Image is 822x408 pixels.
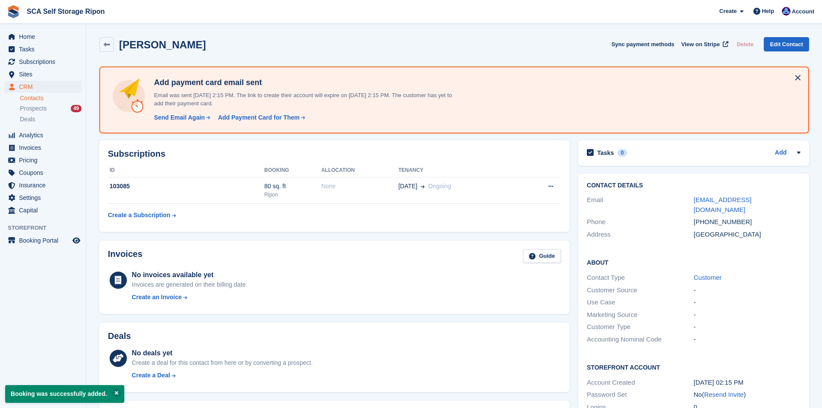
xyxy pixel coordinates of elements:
[19,234,71,247] span: Booking Portal
[587,230,693,240] div: Address
[20,115,82,124] a: Deals
[19,154,71,166] span: Pricing
[71,105,82,112] div: 49
[678,37,730,51] a: View on Stripe
[587,217,693,227] div: Phone
[587,273,693,283] div: Contact Type
[587,363,800,371] h2: Storefront Account
[132,371,312,380] a: Create a Deal
[4,81,82,93] a: menu
[5,385,124,403] p: Booking was successfully added.
[764,37,809,51] a: Edit Contact
[694,297,800,307] div: -
[4,43,82,55] a: menu
[611,37,674,51] button: Sync payment methods
[587,378,693,388] div: Account Created
[19,167,71,179] span: Coupons
[19,81,71,93] span: CRM
[398,164,520,177] th: Tenancy
[154,113,205,122] div: Send Email Again
[694,196,752,213] a: [EMAIL_ADDRESS][DOMAIN_NAME]
[19,68,71,80] span: Sites
[694,230,800,240] div: [GEOGRAPHIC_DATA]
[110,78,147,114] img: add-payment-card-4dbda4983b697a7845d177d07a5d71e8a16f1ec00487972de202a45f1e8132f5.svg
[587,258,800,266] h2: About
[108,207,176,223] a: Create a Subscription
[597,149,614,157] h2: Tasks
[4,179,82,191] a: menu
[587,310,693,320] div: Marketing Source
[19,56,71,68] span: Subscriptions
[132,348,312,358] div: No deals yet
[132,358,312,367] div: Create a deal for this contact from here or by converting a prospect.
[4,204,82,216] a: menu
[265,182,321,191] div: 80 sq. ft
[19,43,71,55] span: Tasks
[23,4,108,19] a: SCA Self Storage Ripon
[119,39,206,51] h2: [PERSON_NAME]
[20,104,82,113] a: Prospects 49
[19,31,71,43] span: Home
[4,129,82,141] a: menu
[8,224,86,232] span: Storefront
[733,37,757,51] button: Delete
[428,183,451,190] span: Ongoing
[587,195,693,215] div: Email
[108,331,131,341] h2: Deals
[19,192,71,204] span: Settings
[108,182,265,191] div: 103085
[4,234,82,247] a: menu
[617,149,627,157] div: 0
[108,164,265,177] th: ID
[19,179,71,191] span: Insurance
[587,335,693,345] div: Accounting Nominal Code
[132,270,247,280] div: No invoices available yet
[704,391,744,398] a: Resend Invite
[681,40,720,49] span: View on Stripe
[108,249,142,263] h2: Invoices
[71,235,82,246] a: Preview store
[132,293,247,302] a: Create an Invoice
[694,217,800,227] div: [PHONE_NUMBER]
[4,142,82,154] a: menu
[132,371,170,380] div: Create a Deal
[4,68,82,80] a: menu
[321,182,398,191] div: None
[19,129,71,141] span: Analytics
[19,204,71,216] span: Capital
[694,310,800,320] div: -
[4,192,82,204] a: menu
[762,7,774,16] span: Help
[694,390,800,400] div: No
[792,7,814,16] span: Account
[4,56,82,68] a: menu
[587,182,800,189] h2: Contact Details
[398,182,417,191] span: [DATE]
[587,297,693,307] div: Use Case
[108,149,561,159] h2: Subscriptions
[19,142,71,154] span: Invoices
[694,378,800,388] div: [DATE] 02:15 PM
[587,322,693,332] div: Customer Type
[4,31,82,43] a: menu
[151,78,453,88] h4: Add payment card email sent
[214,113,306,122] a: Add Payment Card for Them
[151,91,453,108] p: Email was sent [DATE] 2:15 PM. The link to create their account will expire on [DATE] 2:15 PM. Th...
[265,191,321,199] div: Ripon
[587,390,693,400] div: Password Set
[4,154,82,166] a: menu
[218,113,299,122] div: Add Payment Card for Them
[20,94,82,102] a: Contacts
[321,164,398,177] th: Allocation
[108,211,170,220] div: Create a Subscription
[702,391,746,398] span: ( )
[132,293,182,302] div: Create an Invoice
[694,322,800,332] div: -
[587,285,693,295] div: Customer Source
[132,280,247,289] div: Invoices are generated on their billing date.
[20,115,35,123] span: Deals
[694,285,800,295] div: -
[775,148,787,158] a: Add
[523,249,561,263] a: Guide
[20,104,47,113] span: Prospects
